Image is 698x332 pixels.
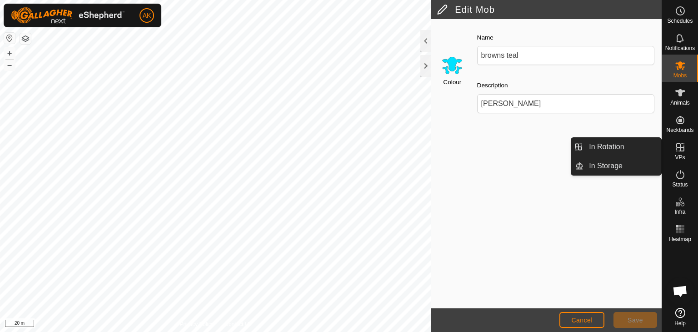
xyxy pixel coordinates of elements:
[670,100,690,106] span: Animals
[143,11,151,20] span: AK
[4,60,15,70] button: –
[674,321,686,326] span: Help
[571,157,661,175] li: In Storage
[666,127,693,133] span: Neckbands
[224,320,251,328] a: Contact Us
[11,7,125,24] img: Gallagher Logo
[669,236,691,242] span: Heatmap
[583,138,661,156] a: In Rotation
[667,18,693,24] span: Schedules
[672,182,688,187] span: Status
[477,81,508,90] label: Description
[662,304,698,330] a: Help
[477,33,494,42] label: Name
[667,277,694,305] div: Open chat
[4,33,15,44] button: Reset Map
[4,48,15,59] button: +
[571,138,661,156] li: In Rotation
[583,157,661,175] a: In Storage
[443,78,461,87] label: Colour
[20,33,31,44] button: Map Layers
[665,45,695,51] span: Notifications
[613,312,657,328] button: Save
[675,155,685,160] span: VPs
[571,317,593,324] span: Cancel
[589,161,623,171] span: In Storage
[180,320,214,328] a: Privacy Policy
[673,73,687,78] span: Mobs
[674,209,685,215] span: Infra
[628,317,643,324] span: Save
[437,4,662,15] h2: Edit Mob
[559,312,604,328] button: Cancel
[589,141,624,152] span: In Rotation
